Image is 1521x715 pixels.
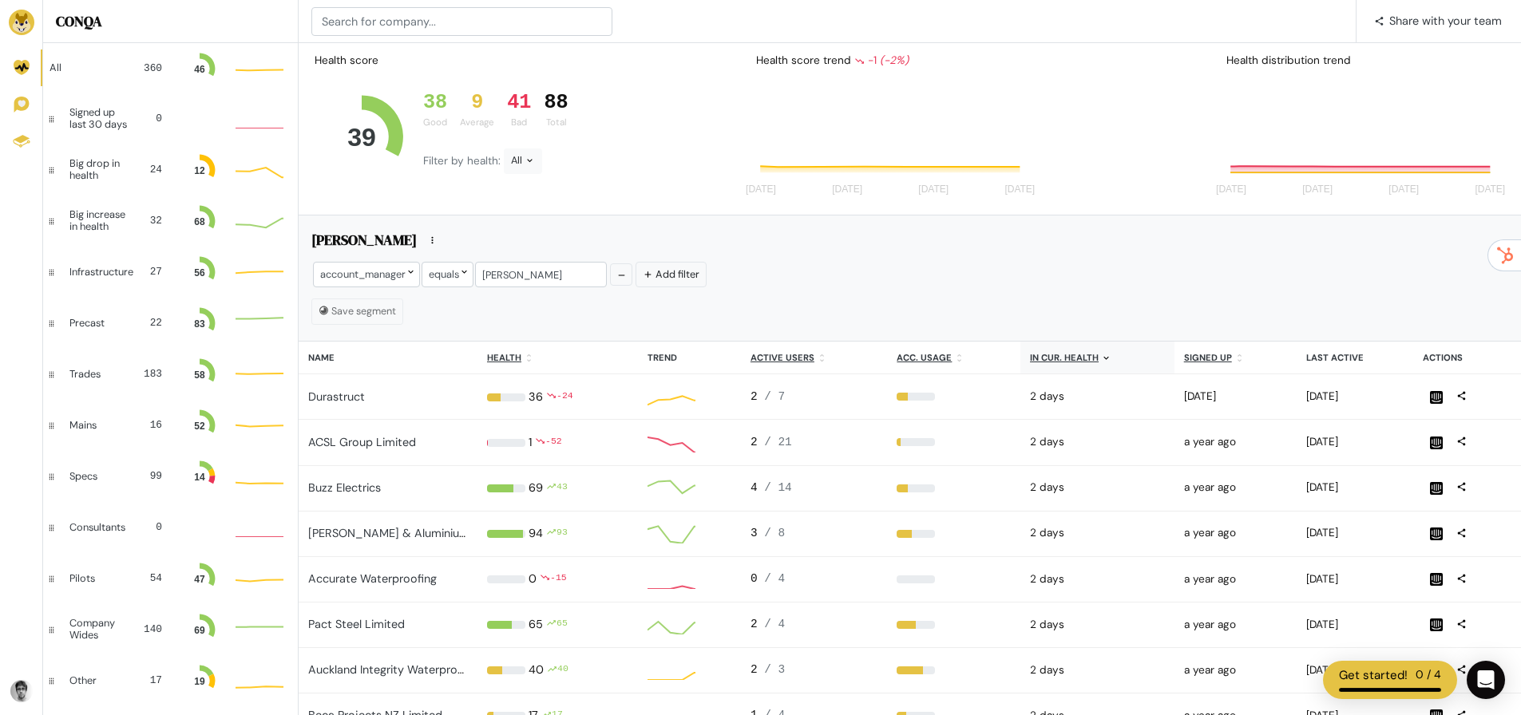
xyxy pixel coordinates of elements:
[487,352,521,363] u: Health
[751,571,877,588] div: 0
[1306,662,1404,678] div: 2025-08-25 02:00pm
[897,530,1011,538] div: 38%
[764,481,792,494] span: / 14
[43,298,298,349] a: Precast 22 83
[751,616,877,634] div: 2
[751,389,877,406] div: 2
[1302,184,1333,196] tspan: [DATE]
[529,662,544,679] div: 40
[1184,617,1287,633] div: 2024-05-31 08:05am
[1184,662,1287,678] div: 2024-05-31 07:54am
[1339,666,1408,685] div: Get started!
[897,393,1011,401] div: 29%
[69,158,130,181] div: Big drop in health
[313,262,420,286] div: account_manager
[1306,525,1404,541] div: 2025-08-25 07:47pm
[1030,434,1165,450] div: 2025-08-25 12:00am
[529,571,537,588] div: 0
[880,53,909,67] i: (-2%)
[10,680,33,702] img: Avatar
[1306,434,1404,450] div: 2025-08-25 04:37pm
[1416,666,1441,685] div: 0 / 4
[1297,342,1414,374] th: Last active
[1467,661,1505,699] div: Open Intercom Messenger
[529,616,543,634] div: 65
[311,298,403,324] button: Save segment
[43,451,298,502] a: Specs 99 14
[138,519,162,535] div: 0
[504,148,542,174] div: All
[764,527,785,539] span: / 8
[1030,352,1099,363] u: In cur. health
[43,247,298,298] a: Infrastructure 27 56
[1030,389,1165,405] div: 2025-08-25 12:00am
[833,184,863,196] tspan: [DATE]
[56,13,285,30] h5: CONQA
[311,7,612,36] input: Search for company...
[43,655,298,706] a: Other 17 19
[897,666,1011,674] div: 67%
[1306,480,1404,496] div: 2025-08-25 06:23pm
[743,46,1044,75] div: Health score trend
[308,480,381,495] a: Buzz Electrics
[43,349,298,400] a: Trades 183 58
[69,471,124,482] div: Specs
[529,525,543,543] div: 94
[423,91,447,115] div: 38
[460,91,494,115] div: 9
[137,571,162,586] div: 54
[507,91,531,115] div: 41
[137,315,162,330] div: 22
[854,53,909,69] div: -1
[751,662,877,679] div: 2
[43,553,298,604] a: Pilots 54 47
[897,621,1011,629] div: 50%
[897,438,1011,446] div: 10%
[1030,571,1165,587] div: 2025-08-25 12:00am
[43,144,298,196] a: Big drop in health 24 12
[557,662,568,679] div: 40
[545,434,562,452] div: -52
[638,342,740,374] th: Trend
[422,262,473,286] div: equals
[1184,389,1287,405] div: 2024-11-20 11:31am
[1030,525,1165,541] div: 2025-08-25 12:00am
[146,264,162,279] div: 27
[1388,184,1419,196] tspan: [DATE]
[69,318,124,329] div: Precast
[751,525,877,543] div: 3
[69,267,133,278] div: Infrastructure
[636,262,707,286] button: Add filter
[43,400,298,451] a: Mains 16 52
[460,116,494,129] div: Average
[751,480,877,497] div: 4
[544,91,568,115] div: 88
[1184,434,1287,450] div: 2024-05-31 07:55am
[557,480,568,497] div: 43
[544,116,568,129] div: Total
[751,434,877,452] div: 2
[69,369,124,380] div: Trades
[1184,352,1232,363] u: Signed up
[142,622,162,637] div: 140
[919,184,949,196] tspan: [DATE]
[1184,525,1287,541] div: 2024-05-15 01:31pm
[43,43,298,93] a: All 360 46
[43,196,298,247] a: Big increase in health 32 68
[764,390,785,403] span: / 7
[751,352,814,363] u: Active users
[1184,480,1287,496] div: 2024-05-15 01:27pm
[311,231,417,254] h5: [PERSON_NAME]
[529,480,543,497] div: 69
[69,209,133,232] div: Big increase in health
[308,617,405,631] a: Pact Steel Limited
[137,417,162,433] div: 16
[557,525,568,543] div: 93
[137,468,162,484] div: 99
[1005,184,1036,196] tspan: [DATE]
[69,107,133,130] div: Signed up last 30 days
[529,434,532,452] div: 1
[146,111,162,126] div: 0
[311,49,382,72] div: Health score
[897,575,1011,583] div: 0%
